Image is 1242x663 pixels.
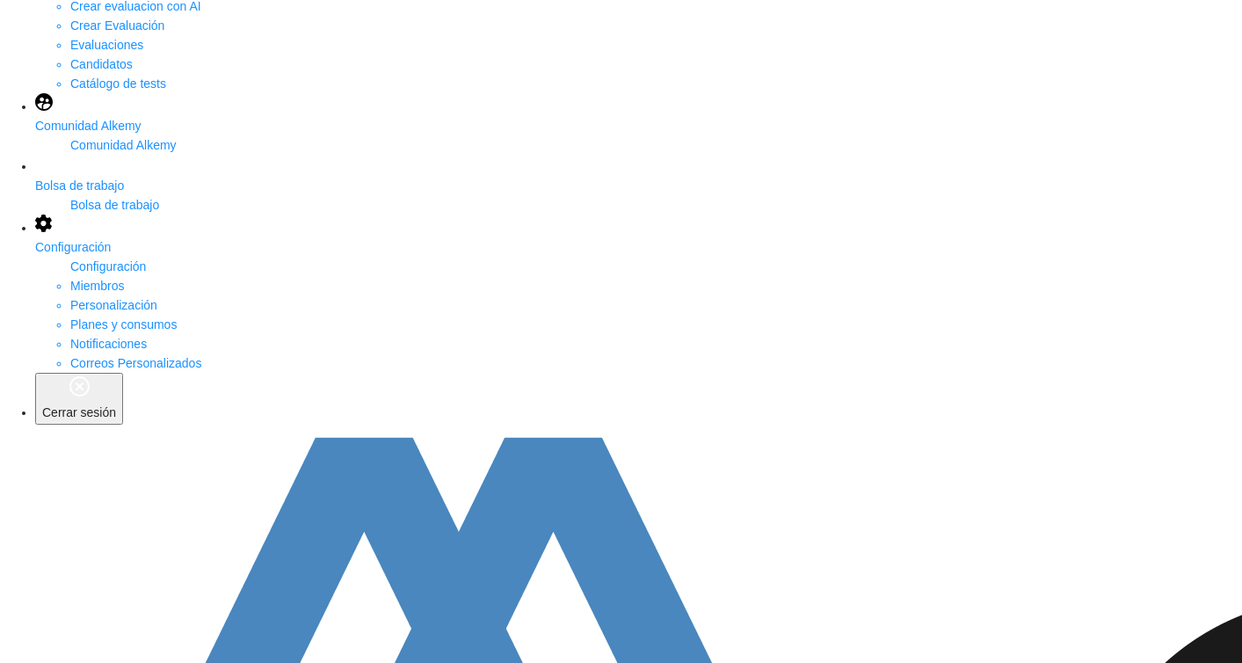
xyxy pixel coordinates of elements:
[70,317,177,331] a: Planes y consumos
[70,76,166,91] a: Catálogo de tests
[70,57,133,71] a: Candidatos
[35,119,142,133] span: Comunidad Alkemy
[70,18,164,33] a: Crear Evaluación
[70,259,146,273] span: Configuración
[70,337,147,351] a: Notificaciones
[70,356,201,370] a: Correos Personalizados
[70,38,143,52] a: Evaluaciones
[70,298,157,312] a: Personalización
[35,240,111,254] span: Configuración
[70,198,159,212] span: Bolsa de trabajo
[35,178,124,193] span: Bolsa de trabajo
[42,405,116,419] span: Cerrar sesión
[70,138,177,152] span: Comunidad Alkemy
[35,373,123,425] button: Cerrar sesión
[70,279,124,293] a: Miembros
